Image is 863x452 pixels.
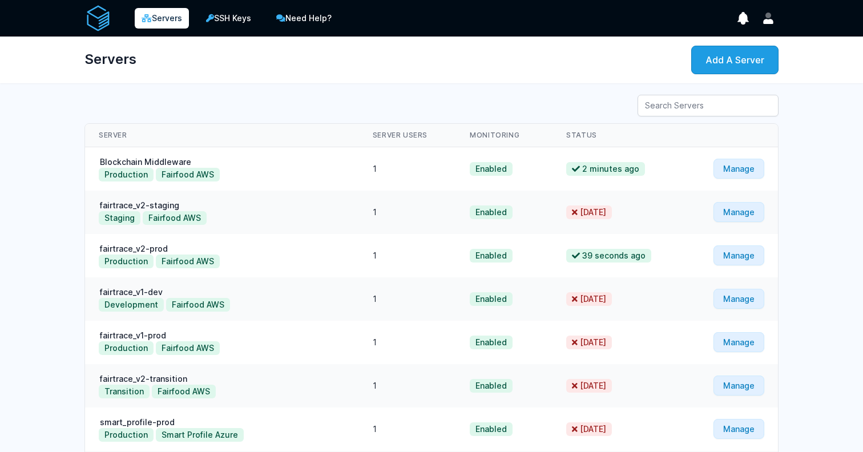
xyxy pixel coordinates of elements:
button: Production [99,428,154,442]
input: Search Servers [638,95,779,116]
a: Manage [713,419,764,439]
button: Staging [99,211,140,225]
th: Server [85,124,359,147]
button: Production [99,341,154,355]
td: 1 [359,364,456,407]
button: Fairfood AWS [166,298,230,312]
a: Manage [713,245,764,265]
button: Fairfood AWS [152,385,216,398]
img: serverAuth logo [84,5,112,32]
button: Fairfood AWS [156,168,220,181]
a: Manage [713,289,764,309]
a: Need Help? [268,7,340,30]
span: 2 minutes ago [566,162,645,176]
a: fairtrace_v2-transition [99,374,188,384]
h1: Servers [84,46,136,73]
button: Smart Profile Azure [156,428,244,442]
button: Production [99,168,154,181]
a: Add A Server [691,46,779,74]
span: Enabled [470,162,513,176]
a: fairtrace_v1-prod [99,330,167,340]
button: Fairfood AWS [156,341,220,355]
td: 1 [359,321,456,364]
td: 1 [359,191,456,234]
span: [DATE] [566,205,612,219]
td: 1 [359,407,456,451]
a: Servers [135,8,189,29]
button: Fairfood AWS [156,255,220,268]
a: Blockchain Middleware [99,157,192,167]
span: [DATE] [566,336,612,349]
a: Manage [713,332,764,352]
a: fairtrace_v2-prod [99,244,169,253]
a: fairtrace_v2-staging [99,200,180,210]
td: 1 [359,277,456,321]
span: Enabled [470,249,513,263]
a: Manage [713,159,764,179]
a: smart_profile-prod [99,417,176,427]
span: Enabled [470,336,513,349]
span: [DATE] [566,292,612,306]
span: [DATE] [566,379,612,393]
a: SSH Keys [198,7,259,30]
td: 1 [359,234,456,277]
th: Monitoring [456,124,553,147]
a: Manage [713,202,764,222]
button: Transition [99,385,150,398]
span: Enabled [470,379,513,393]
button: Development [99,298,164,312]
a: Manage [713,376,764,395]
button: show notifications [733,8,753,29]
span: Enabled [470,292,513,306]
th: Server Users [359,124,456,147]
a: fairtrace_v1-dev [99,287,164,297]
span: [DATE] [566,422,612,436]
button: Fairfood AWS [143,211,207,225]
th: Status [553,124,685,147]
span: Enabled [470,422,513,436]
td: 1 [359,147,456,191]
button: Production [99,255,154,268]
span: 39 seconds ago [566,249,651,263]
span: Enabled [470,205,513,219]
button: User menu [758,8,779,29]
